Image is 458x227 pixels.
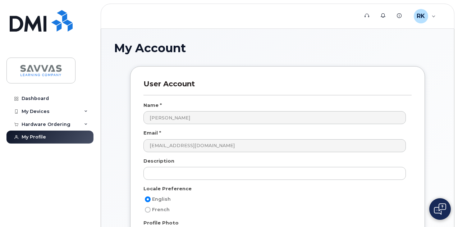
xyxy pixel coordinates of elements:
label: Description [143,158,174,164]
h3: User Account [143,80,412,95]
input: English [145,196,151,202]
span: French [152,207,170,212]
label: Locale Preference [143,185,192,192]
img: Open chat [434,203,446,215]
h1: My Account [114,42,441,54]
span: English [152,196,171,202]
label: Email * [143,130,161,136]
label: Name * [143,102,162,109]
input: French [145,207,151,213]
label: Profile Photo [143,219,179,226]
